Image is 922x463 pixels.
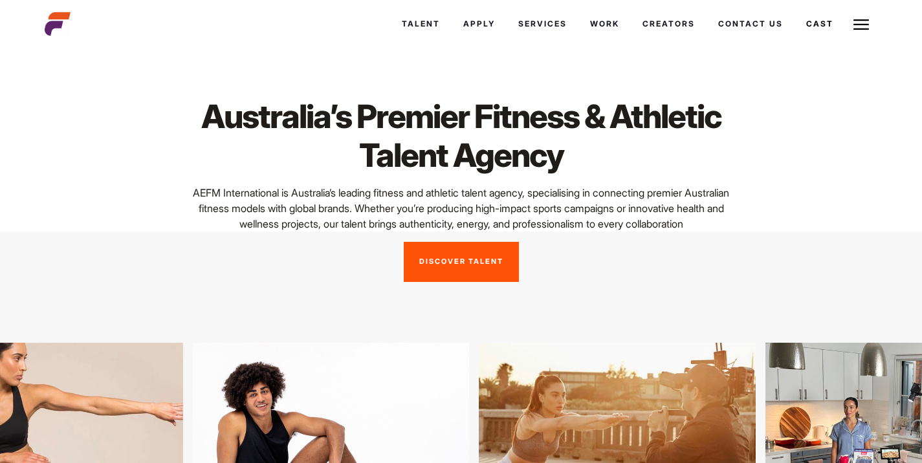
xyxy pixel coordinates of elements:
[390,6,452,41] a: Talent
[404,242,519,282] a: Discover Talent
[853,17,869,32] img: Burger icon
[45,11,71,37] img: cropped-aefm-brand-fav-22-square.png
[186,185,736,231] p: AEFM International is Australia’s leading fitness and athletic talent agency, specialising in con...
[507,6,578,41] a: Services
[186,97,736,175] h1: Australia’s Premier Fitness & Athletic Talent Agency
[631,6,707,41] a: Creators
[452,6,507,41] a: Apply
[578,6,631,41] a: Work
[795,6,845,41] a: Cast
[707,6,795,41] a: Contact Us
